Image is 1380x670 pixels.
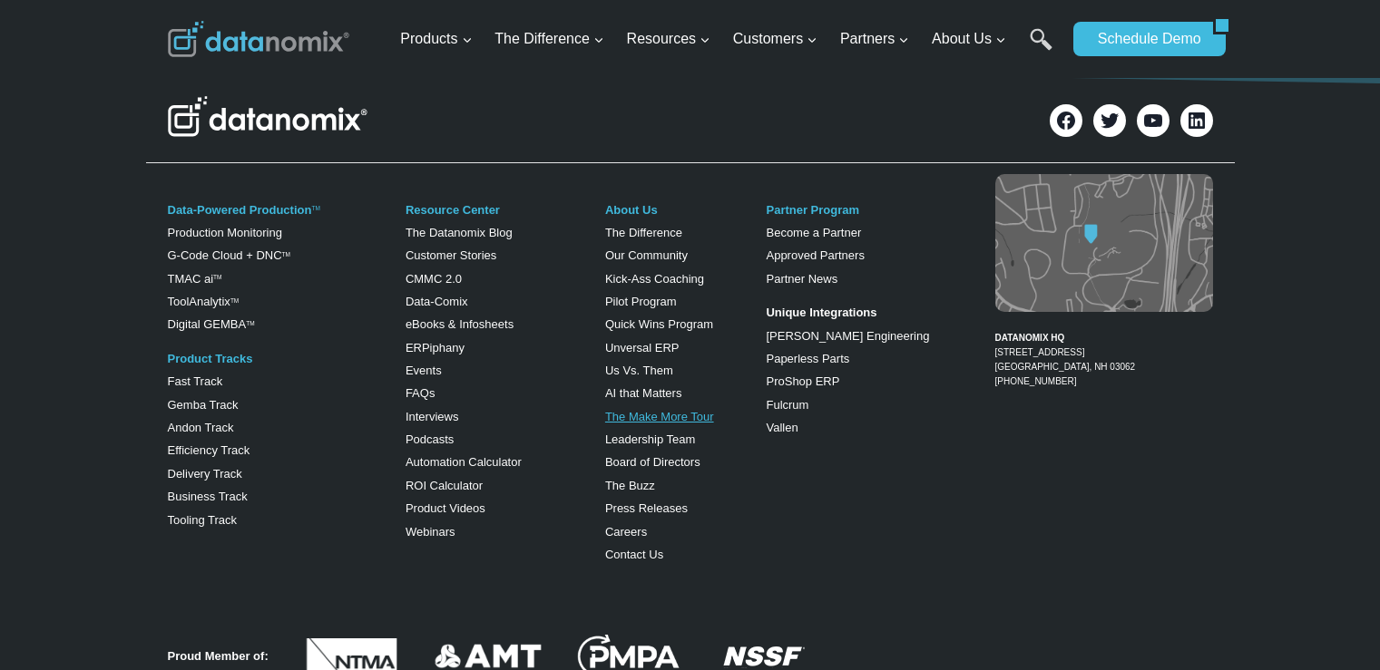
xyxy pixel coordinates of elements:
[605,341,680,354] a: Unversal ERP
[168,295,230,308] a: ToolAnalytix
[406,501,485,515] a: Product Videos
[605,272,704,286] a: Kick-Ass Coaching
[766,306,876,319] strong: Unique Integrations
[406,410,459,423] a: Interviews
[246,320,254,326] sup: TM
[406,525,455,539] a: Webinars
[766,352,849,365] a: Paperless Parts
[605,525,647,539] a: Careers
[605,479,655,492] a: The Buzz
[995,174,1213,311] img: Datanomix map image
[605,364,673,377] a: Us Vs. Them
[766,374,839,388] a: ProShop ERP
[406,248,496,262] a: Customer Stories
[406,226,513,239] a: The Datanomix Blog
[605,248,688,262] a: Our Community
[494,27,604,51] span: The Difference
[766,421,798,434] a: Vallen
[168,352,253,365] a: Product Tracks
[932,27,1006,51] span: About Us
[995,316,1213,389] figcaption: [PHONE_NUMBER]
[995,347,1136,372] a: [STREET_ADDRESS][GEOGRAPHIC_DATA], NH 03062
[605,455,700,469] a: Board of Directors
[1030,28,1052,69] a: Search
[766,203,859,217] a: Partner Program
[168,226,282,239] a: Production Monitoring
[168,203,312,217] a: Data-Powered Production
[605,548,663,561] a: Contact Us
[406,317,514,331] a: eBooks & Infosheets
[605,501,688,515] a: Press Releases
[406,386,436,400] a: FAQs
[213,274,221,280] sup: TM
[282,251,290,257] sup: TM
[168,248,290,262] a: G-Code Cloud + DNCTM
[406,479,483,492] a: ROI Calculator
[605,203,658,217] a: About Us
[605,295,677,308] a: Pilot Program
[766,398,808,412] a: Fulcrum
[406,364,442,377] a: Events
[605,226,682,239] a: The Difference
[230,297,239,304] a: TM
[400,27,472,51] span: Products
[406,455,522,469] a: Automation Calculator
[406,203,500,217] a: Resource Center
[168,421,234,434] a: Andon Track
[406,272,462,286] a: CMMC 2.0
[1073,22,1213,56] a: Schedule Demo
[168,443,250,457] a: Efficiency Track
[311,205,319,211] a: TM
[733,27,817,51] span: Customers
[168,21,349,57] img: Datanomix
[627,27,710,51] span: Resources
[168,272,222,286] a: TMAC aiTM
[168,513,238,527] a: Tooling Track
[605,410,714,423] a: The Make More Tour
[766,329,929,343] a: [PERSON_NAME] Engineering
[168,96,367,136] img: Datanomix Logo
[766,248,864,262] a: Approved Partners
[406,295,468,308] a: Data-Comix
[406,432,454,446] a: Podcasts
[168,374,223,388] a: Fast Track
[605,317,713,331] a: Quick Wins Program
[840,27,909,51] span: Partners
[766,272,837,286] a: Partner News
[168,317,255,331] a: Digital GEMBATM
[168,398,239,412] a: Gemba Track
[168,467,242,481] a: Delivery Track
[995,333,1065,343] strong: DATANOMIX HQ
[766,226,861,239] a: Become a Partner
[393,10,1064,69] nav: Primary Navigation
[168,649,269,663] strong: Proud Member of:
[406,341,465,354] a: ERPiphany
[605,386,682,400] a: AI that Matters
[168,490,248,503] a: Business Track
[605,432,696,446] a: Leadership Team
